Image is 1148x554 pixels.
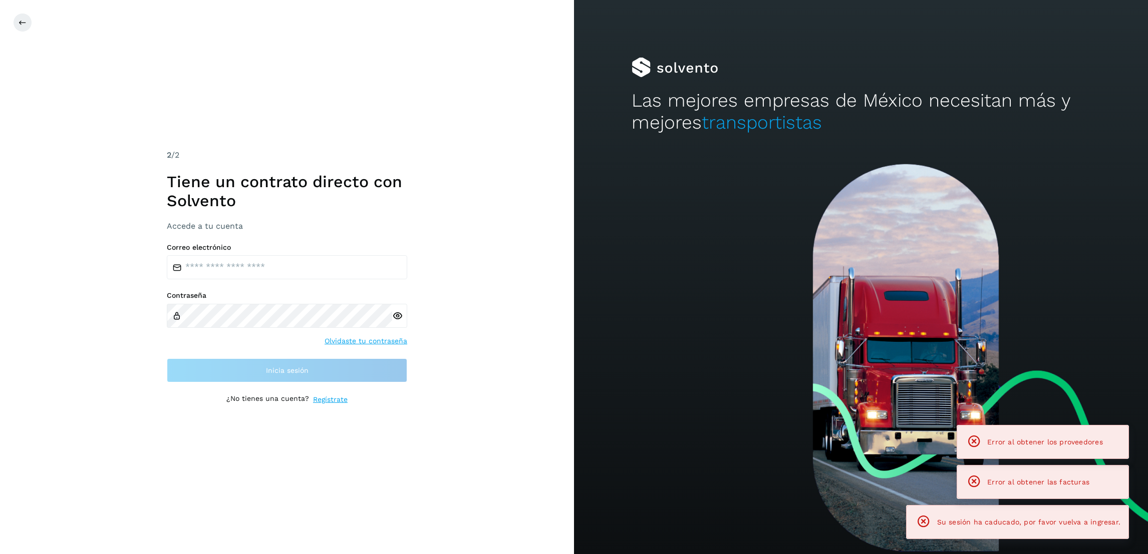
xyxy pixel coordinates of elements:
span: Su sesión ha caducado, por favor vuelva a ingresar. [937,518,1120,526]
span: Error al obtener las facturas [987,478,1089,486]
h1: Tiene un contrato directo con Solvento [167,172,407,211]
div: /2 [167,149,407,161]
span: Error al obtener los proveedores [987,438,1103,446]
span: 2 [167,150,171,160]
label: Correo electrónico [167,243,407,252]
span: Inicia sesión [266,367,309,374]
h2: Las mejores empresas de México necesitan más y mejores [632,90,1091,134]
label: Contraseña [167,291,407,300]
button: Inicia sesión [167,358,407,382]
a: Regístrate [313,394,348,405]
h3: Accede a tu cuenta [167,221,407,231]
a: Olvidaste tu contraseña [325,336,407,346]
span: transportistas [702,112,822,133]
p: ¿No tienes una cuenta? [226,394,309,405]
